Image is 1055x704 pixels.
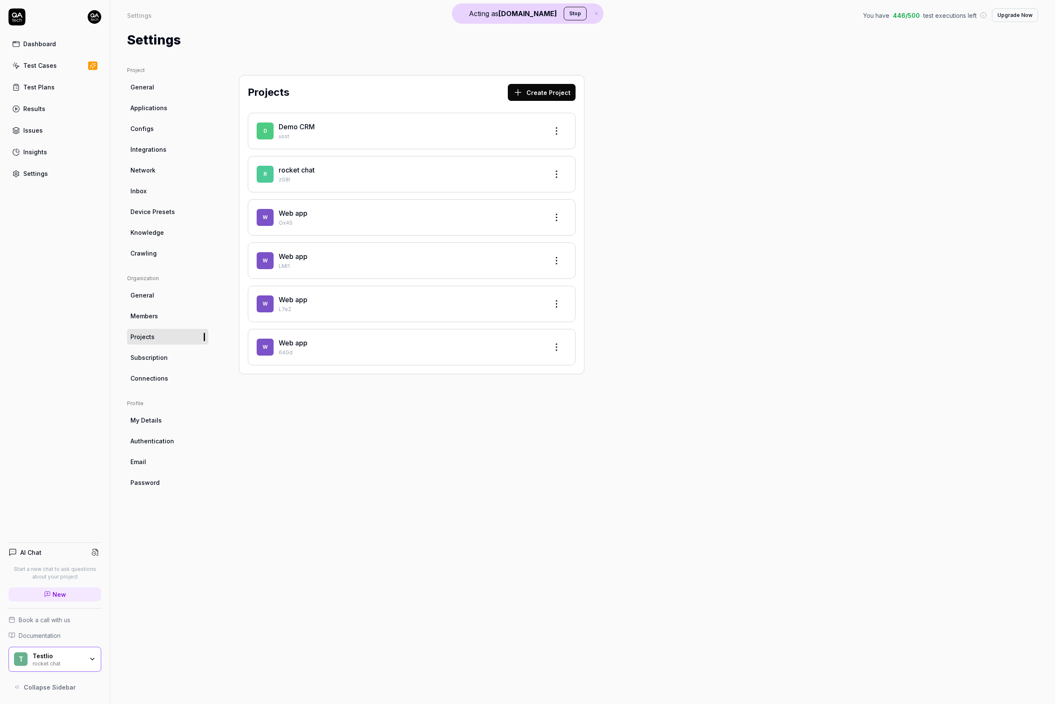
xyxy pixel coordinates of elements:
[8,100,101,117] a: Results
[24,683,76,692] span: Collapse Sidebar
[130,124,154,133] span: Configs
[8,631,101,640] a: Documentation
[130,312,158,320] span: Members
[88,10,101,24] img: 7ccf6c19-61ad-4a6c-8811-018b02a1b829.jpg
[127,412,208,428] a: My Details
[130,416,162,425] span: My Details
[130,291,154,300] span: General
[130,186,147,195] span: Inbox
[279,166,315,174] a: rocket chat
[8,57,101,74] a: Test Cases
[8,144,101,160] a: Insights
[8,565,101,581] p: Start a new chat to ask questions about your project
[8,165,101,182] a: Settings
[127,287,208,303] a: General
[130,145,166,154] span: Integrations
[279,176,541,184] p: zG8l
[127,31,181,50] h1: Settings
[130,353,168,362] span: Subscription
[130,478,160,487] span: Password
[127,275,208,282] div: Organization
[23,169,48,178] div: Settings
[923,11,977,20] span: test executions left
[23,83,55,92] div: Test Plans
[127,329,208,345] a: Projects
[19,615,70,624] span: Book a call with us
[8,679,101,696] button: Collapse Sidebar
[23,39,56,48] div: Dashboard
[279,262,541,270] p: LMI1
[127,350,208,365] a: Subscription
[130,249,157,258] span: Crawling
[127,454,208,470] a: Email
[23,147,47,156] div: Insights
[8,615,101,624] a: Book a call with us
[130,437,174,445] span: Authentication
[130,103,167,112] span: Applications
[127,67,208,74] div: Project
[992,8,1038,22] button: Upgrade Now
[8,122,101,139] a: Issues
[127,121,208,136] a: Configs
[23,61,57,70] div: Test Cases
[127,100,208,116] a: Applications
[279,219,541,227] p: Ox4S
[127,400,208,407] div: Profile
[279,295,307,304] a: Web app
[53,590,66,599] span: New
[257,166,274,183] span: r
[127,225,208,240] a: Knowledge
[130,457,146,466] span: Email
[279,122,315,131] a: Demo CRM
[8,79,101,95] a: Test Plans
[23,126,43,135] div: Issues
[279,306,541,313] p: L7eZ
[863,11,889,20] span: You have
[893,11,920,20] span: 446 / 500
[33,659,83,666] div: rocket chat
[279,209,307,217] a: Web app
[127,245,208,261] a: Crawling
[279,133,541,140] p: usst
[279,252,307,261] a: Web app
[127,183,208,199] a: Inbox
[8,36,101,52] a: Dashboard
[8,647,101,672] button: TTestliorocket chat
[257,252,274,269] span: W
[33,652,83,660] div: Testlio
[279,339,307,347] a: Web app
[257,209,274,226] span: W
[127,79,208,95] a: General
[130,228,164,237] span: Knowledge
[8,587,101,601] a: New
[248,85,289,100] h2: Projects
[14,652,28,666] span: T
[257,339,274,356] span: W
[564,7,587,20] button: Stop
[127,162,208,178] a: Network
[127,370,208,386] a: Connections
[508,84,576,101] button: Create Project
[130,374,168,383] span: Connections
[257,122,274,139] span: D
[130,166,155,175] span: Network
[127,142,208,157] a: Integrations
[127,308,208,324] a: Members
[130,83,154,92] span: General
[127,475,208,490] a: Password
[19,631,61,640] span: Documentation
[130,332,155,341] span: Projects
[130,207,175,216] span: Device Presets
[127,433,208,449] a: Authentication
[127,11,152,19] div: Settings
[257,295,274,312] span: W
[20,548,42,557] h4: AI Chat
[279,349,541,356] p: 64Gd
[23,104,45,113] div: Results
[127,204,208,220] a: Device Presets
